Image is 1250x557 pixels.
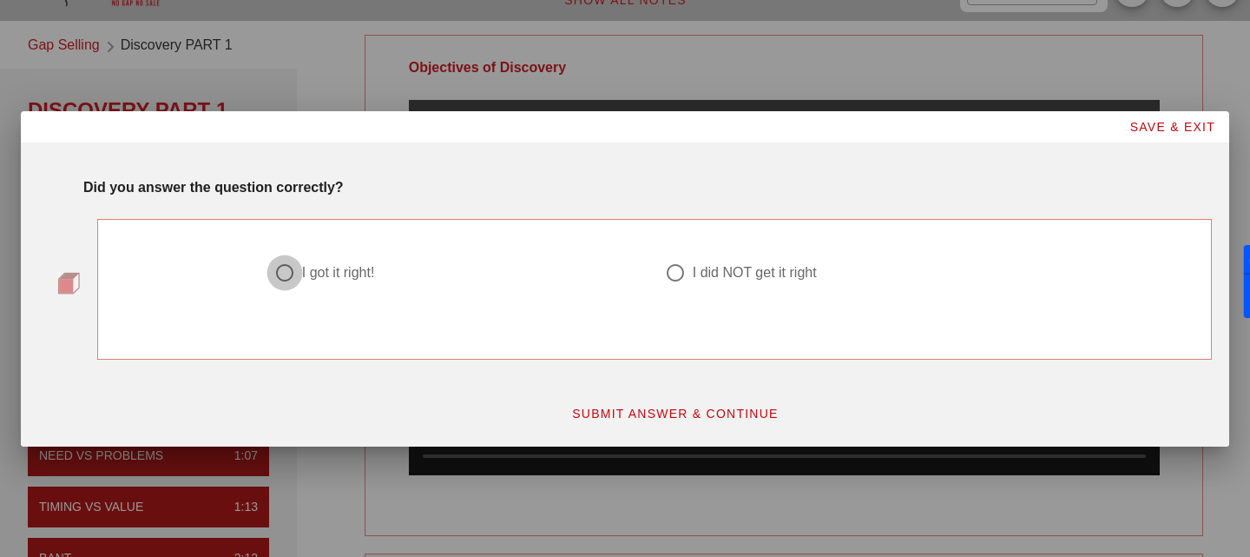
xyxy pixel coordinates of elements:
[1115,111,1229,143] button: SAVE & EXIT
[571,407,779,421] span: SUBMIT ANSWER & CONTINUE
[83,180,344,195] strong: Did you answer the question correctly?
[1128,120,1215,134] span: SAVE & EXIT
[302,264,375,282] div: I got it right!
[693,264,817,282] div: I did NOT get it right
[557,398,793,429] button: SUBMIT ANSWER & CONTINUE
[57,272,80,295] img: question-bullet.png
